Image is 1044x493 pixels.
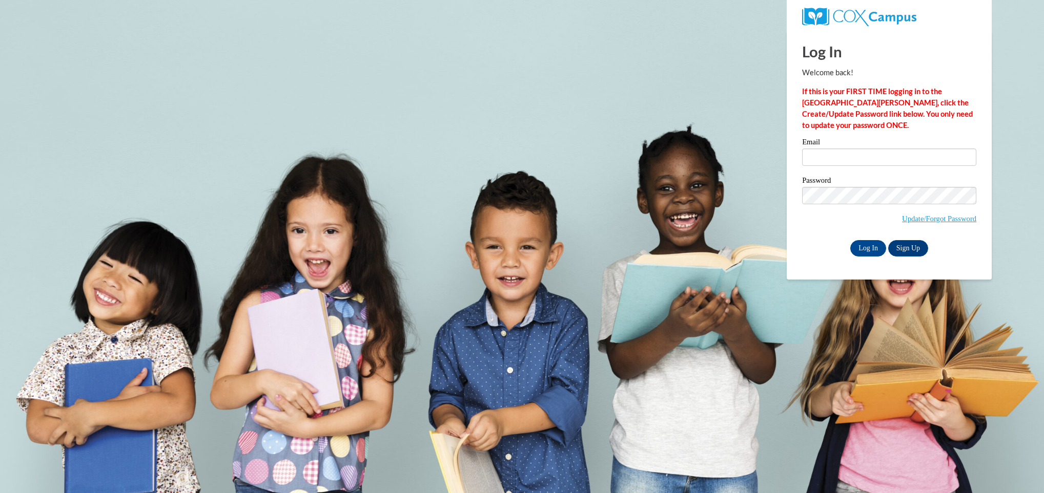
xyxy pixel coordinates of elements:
[802,12,916,20] a: COX Campus
[802,138,976,148] label: Email
[802,67,976,78] p: Welcome back!
[888,240,928,256] a: Sign Up
[802,8,916,26] img: COX Campus
[802,87,973,130] strong: If this is your FIRST TIME logging in to the [GEOGRAPHIC_DATA][PERSON_NAME], click the Create/Upd...
[802,177,976,187] label: Password
[802,41,976,62] h1: Log In
[902,215,976,223] a: Update/Forgot Password
[850,240,886,256] input: Log In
